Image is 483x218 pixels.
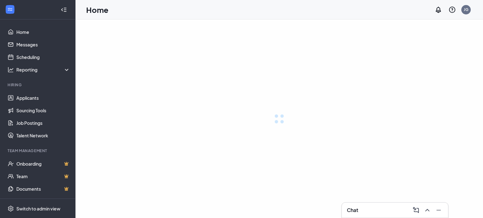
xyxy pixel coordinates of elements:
[16,183,70,195] a: DocumentsCrown
[16,129,70,142] a: Talent Network
[435,206,442,214] svg: Minimize
[16,157,70,170] a: OnboardingCrown
[86,4,108,15] h1: Home
[448,6,456,13] svg: QuestionInfo
[8,205,14,212] svg: Settings
[424,206,431,214] svg: ChevronUp
[422,205,432,215] button: ChevronUp
[412,206,420,214] svg: ComposeMessage
[433,205,443,215] button: Minimize
[8,66,14,73] svg: Analysis
[16,51,70,63] a: Scheduling
[410,205,420,215] button: ComposeMessage
[16,195,70,208] a: SurveysCrown
[16,104,70,117] a: Sourcing Tools
[7,6,13,13] svg: WorkstreamLogo
[16,66,70,73] div: Reporting
[16,205,60,212] div: Switch to admin view
[16,26,70,38] a: Home
[16,170,70,183] a: TeamCrown
[464,7,469,12] div: JG
[8,82,69,88] div: Hiring
[8,148,69,153] div: Team Management
[61,7,67,13] svg: Collapse
[347,207,358,214] h3: Chat
[16,92,70,104] a: Applicants
[16,38,70,51] a: Messages
[16,117,70,129] a: Job Postings
[435,6,442,13] svg: Notifications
